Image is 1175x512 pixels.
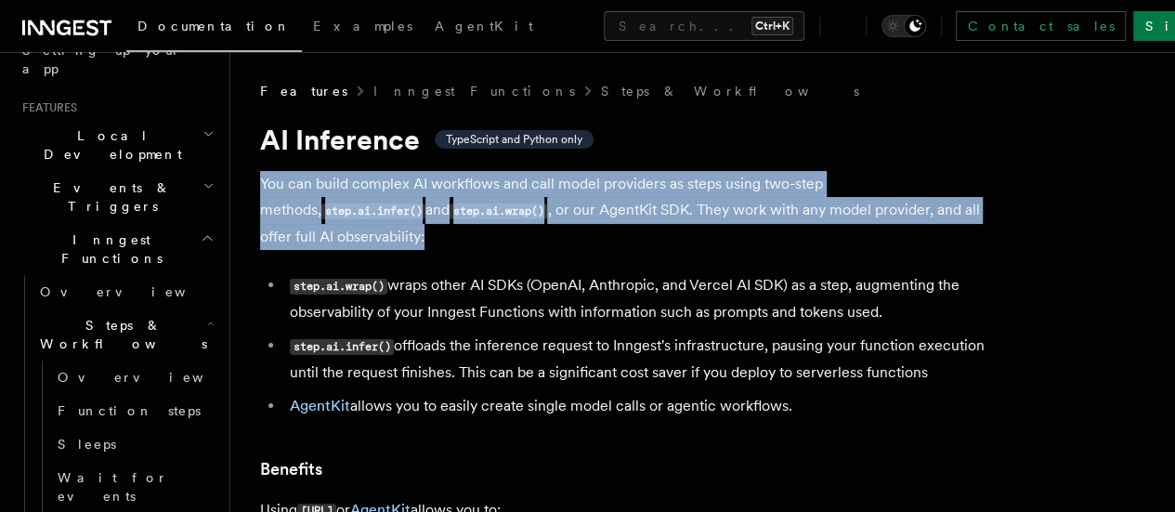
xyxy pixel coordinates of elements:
p: You can build complex AI workflows and call model providers as steps using two-step methods, and ... [260,171,1003,250]
span: Steps & Workflows [33,316,207,353]
li: wraps other AI SDKs (OpenAI, Anthropic, and Vercel AI SDK) as a step, augmenting the observabilit... [284,272,1003,325]
span: Inngest Functions [15,230,201,268]
span: Documentation [137,19,291,33]
a: Overview [33,275,218,309]
span: Function steps [58,403,201,418]
li: allows you to easily create single model calls or agentic workflows. [284,393,1003,419]
span: AgentKit [435,19,533,33]
span: TypeScript and Python only [446,132,582,147]
span: Overview [58,370,249,385]
span: Sleeps [58,437,116,452]
h1: AI Inference [260,123,1003,156]
a: Examples [302,6,424,50]
a: Overview [50,361,218,394]
a: Contact sales [956,11,1126,41]
button: Toggle dark mode [881,15,926,37]
a: AgentKit [290,397,350,414]
li: offloads the inference request to Inngest's infrastructure, pausing your function execution until... [284,333,1003,386]
a: Benefits [260,456,322,482]
span: Local Development [15,126,202,164]
span: Features [260,82,347,100]
a: Steps & Workflows [601,82,859,100]
code: step.ai.infer() [321,203,425,219]
span: Events & Triggers [15,178,202,216]
button: Steps & Workflows [33,309,218,361]
a: Documentation [126,6,302,52]
code: step.ai.infer() [290,339,394,355]
span: Wait for events [58,470,168,504]
a: AgentKit [424,6,544,50]
button: Search...Ctrl+K [604,11,804,41]
button: Events & Triggers [15,171,218,223]
button: Local Development [15,119,218,171]
a: Function steps [50,394,218,427]
kbd: Ctrl+K [751,17,793,35]
a: Setting up your app [15,33,218,85]
span: Features [15,100,77,115]
code: step.ai.wrap() [450,203,547,219]
span: Examples [313,19,412,33]
a: Inngest Functions [373,82,575,100]
a: Sleeps [50,427,218,461]
code: step.ai.wrap() [290,279,387,295]
button: Inngest Functions [15,223,218,275]
span: Overview [40,284,231,299]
